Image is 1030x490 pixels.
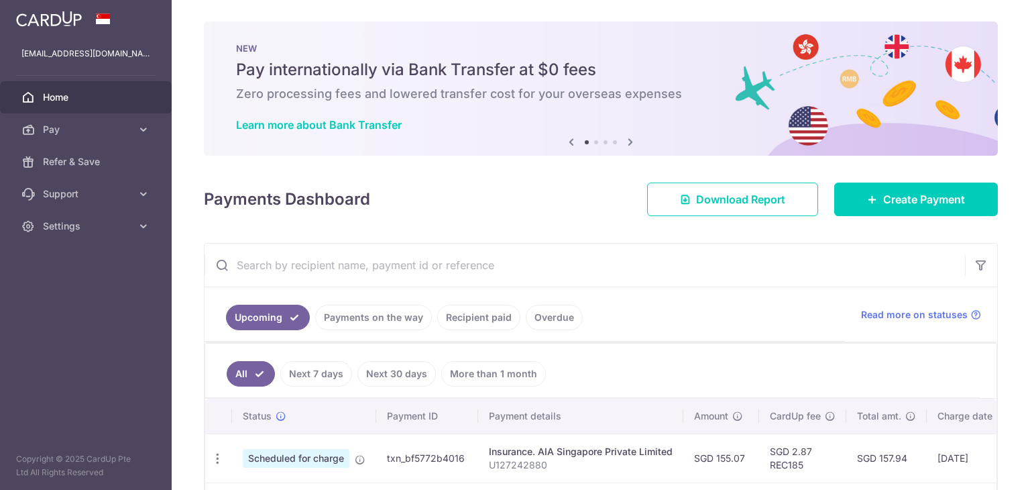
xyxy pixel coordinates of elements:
span: Pay [43,123,131,136]
span: Settings [43,219,131,233]
span: Read more on statuses [861,308,968,322]
a: Payments on the way [315,305,432,330]
span: Amount [694,409,728,423]
a: Create Payment [834,183,998,216]
a: Upcoming [226,305,310,330]
span: Download Report [696,191,785,207]
td: SGD 157.94 [846,434,927,483]
td: SGD 155.07 [683,434,759,483]
h5: Pay internationally via Bank Transfer at $0 fees [236,59,966,81]
p: U127242880 [489,458,673,472]
a: Overdue [526,305,583,330]
th: Payment ID [376,399,478,434]
span: CardUp fee [770,409,821,423]
span: Support [43,187,131,201]
a: Download Report [647,183,818,216]
th: Payment details [478,399,683,434]
span: Status [243,409,272,423]
span: Scheduled for charge [243,449,349,468]
span: Charge date [937,409,992,423]
img: Bank transfer banner [204,21,998,156]
span: Total amt. [857,409,901,423]
a: More than 1 month [441,361,546,387]
input: Search by recipient name, payment id or reference [205,244,965,287]
a: Read more on statuses [861,308,981,322]
span: Refer & Save [43,155,131,168]
h4: Payments Dashboard [204,187,370,211]
p: NEW [236,43,966,54]
p: [EMAIL_ADDRESS][DOMAIN_NAME] [21,47,150,60]
a: Next 7 days [280,361,352,387]
div: Insurance. AIA Singapore Private Limited [489,445,673,458]
h6: Zero processing fees and lowered transfer cost for your overseas expenses [236,86,966,102]
a: Recipient paid [437,305,520,330]
a: Learn more about Bank Transfer [236,118,402,132]
td: [DATE] [927,434,1018,483]
img: CardUp [16,11,82,27]
a: Next 30 days [357,361,436,387]
span: Create Payment [883,191,965,207]
td: SGD 2.87 REC185 [759,434,846,483]
td: txn_bf5772b4016 [376,434,478,483]
a: All [227,361,275,387]
span: Home [43,91,131,104]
